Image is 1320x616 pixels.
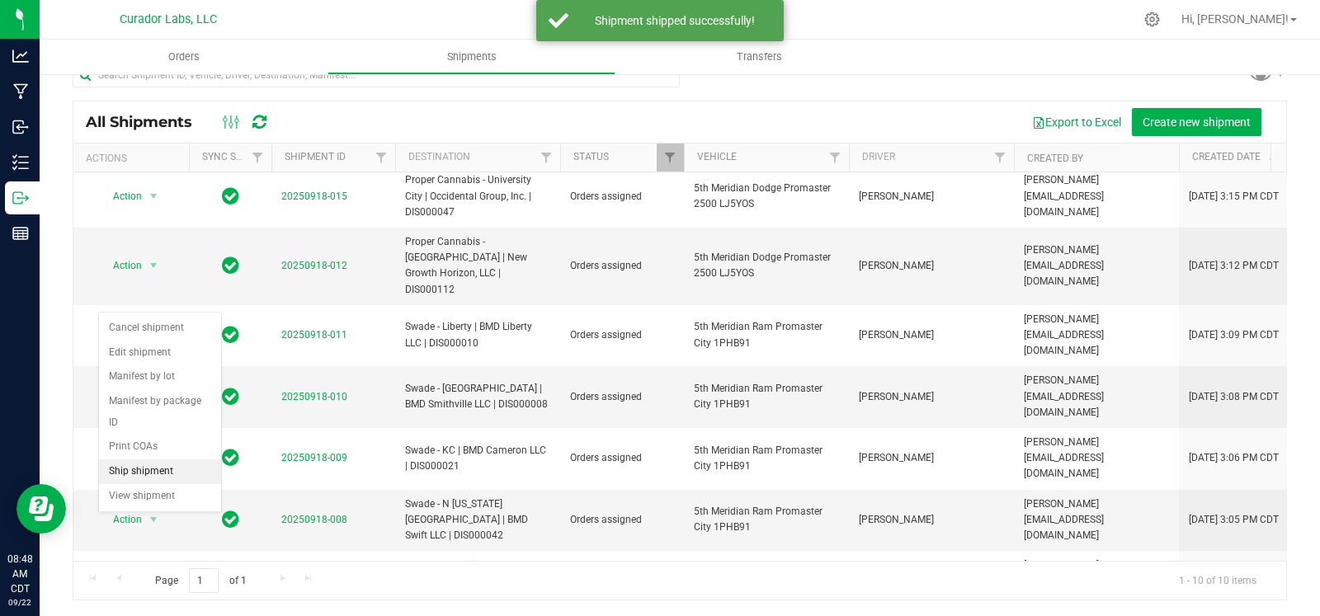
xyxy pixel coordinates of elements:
[222,446,239,469] span: In Sync
[1024,557,1169,605] span: [PERSON_NAME][EMAIL_ADDRESS][DOMAIN_NAME]
[859,512,1004,528] span: [PERSON_NAME]
[7,552,32,596] p: 08:48 AM CDT
[1024,172,1169,220] span: [PERSON_NAME][EMAIL_ADDRESS][DOMAIN_NAME]
[694,319,839,350] span: 5th Meridian Ram Promaster City 1PHB91
[1021,108,1132,136] button: Export to Excel
[99,435,221,459] li: Print COAs
[987,143,1014,172] a: Filter
[222,508,239,531] span: In Sync
[12,83,29,100] inline-svg: Manufacturing
[859,389,1004,405] span: [PERSON_NAME]
[859,258,1004,274] span: [PERSON_NAME]
[405,496,550,544] span: Swade - N [US_STATE][GEOGRAPHIC_DATA] | BMD Swift LLC | DIS000042
[222,323,239,346] span: In Sync
[570,258,674,274] span: Orders assigned
[86,153,182,164] div: Actions
[570,189,674,205] span: Orders assigned
[657,143,684,172] a: Filter
[120,12,217,26] span: Curador Labs, LLC
[40,40,328,74] a: Orders
[144,254,164,277] span: select
[859,189,1004,205] span: [PERSON_NAME]
[281,329,347,341] a: 20250918-011
[281,514,347,525] a: 20250918-008
[405,557,550,605] span: Proper Cannabis - KC | New Growth Horizon, LLC | DIS000053
[577,12,771,29] div: Shipment shipped successfully!
[714,49,804,64] span: Transfers
[570,389,674,405] span: Orders assigned
[697,151,737,162] a: Vehicle
[98,254,143,277] span: Action
[694,381,839,412] span: 5th Meridian Ram Promaster City 1PHB91
[1132,108,1261,136] button: Create new shipment
[12,119,29,135] inline-svg: Inbound
[99,389,221,435] li: Manifest by package ID
[694,250,839,281] span: 5th Meridian Dodge Promaster 2500 LJ5YOS
[1189,512,1279,528] span: [DATE] 3:05 PM CDT
[281,391,347,402] a: 20250918-010
[570,512,674,528] span: Orders assigned
[1189,389,1279,405] span: [DATE] 3:08 PM CDT
[694,443,839,474] span: 5th Meridian Ram Promaster City 1PHB91
[615,40,903,74] a: Transfers
[405,172,550,220] span: Proper Cannabis - University City | Occidental Group, Inc. | DIS000047
[1189,450,1279,466] span: [DATE] 3:06 PM CDT
[1027,153,1083,164] a: Created By
[822,143,849,172] a: Filter
[144,508,164,531] span: select
[281,260,347,271] a: 20250918-012
[281,190,347,202] a: 20250918-015
[12,154,29,171] inline-svg: Inventory
[99,459,221,484] li: Ship shipment
[12,225,29,242] inline-svg: Reports
[425,49,519,64] span: Shipments
[189,568,219,594] input: 1
[281,452,347,463] a: 20250918-009
[1181,12,1289,26] span: Hi, [PERSON_NAME]!
[99,364,221,389] li: Manifest by lot
[368,143,395,172] a: Filter
[694,504,839,535] span: 5th Meridian Ram Promaster City 1PHB91
[16,484,66,534] iframe: Resource center
[146,49,222,64] span: Orders
[99,341,221,365] li: Edit shipment
[12,48,29,64] inline-svg: Analytics
[405,443,550,474] span: Swade - KC | BMD Cameron LLC | DIS000021
[328,40,615,74] a: Shipments
[1024,242,1169,290] span: [PERSON_NAME][EMAIL_ADDRESS][DOMAIN_NAME]
[222,185,239,208] span: In Sync
[244,143,271,172] a: Filter
[1024,312,1169,360] span: [PERSON_NAME][EMAIL_ADDRESS][DOMAIN_NAME]
[1189,258,1279,274] span: [DATE] 3:12 PM CDT
[570,450,674,466] span: Orders assigned
[573,151,609,162] a: Status
[202,151,266,162] a: Sync Status
[1166,568,1270,593] span: 1 - 10 of 10 items
[859,450,1004,466] span: [PERSON_NAME]
[1189,327,1279,343] span: [DATE] 3:09 PM CDT
[99,316,221,341] li: Cancel shipment
[7,596,32,609] p: 09/22
[222,254,239,277] span: In Sync
[1192,151,1280,162] a: Created Date
[570,327,674,343] span: Orders assigned
[1142,12,1162,27] div: Manage settings
[405,319,550,350] span: Swade - Liberty | BMD Liberty LLC | DIS000010
[405,381,550,412] span: Swade - [GEOGRAPHIC_DATA] | BMD Smithville LLC | DIS000008
[86,113,209,131] span: All Shipments
[12,190,29,206] inline-svg: Outbound
[395,143,560,172] th: Destination
[1189,189,1279,205] span: [DATE] 3:15 PM CDT
[285,151,346,162] a: Shipment ID
[1024,496,1169,544] span: [PERSON_NAME][EMAIL_ADDRESS][DOMAIN_NAME]
[222,385,239,408] span: In Sync
[859,327,1004,343] span: [PERSON_NAME]
[144,185,164,208] span: select
[141,568,260,594] span: Page of 1
[533,143,560,172] a: Filter
[1024,435,1169,482] span: [PERSON_NAME][EMAIL_ADDRESS][DOMAIN_NAME]
[99,484,221,509] li: View shipment
[849,143,1014,172] th: Driver
[405,234,550,298] span: Proper Cannabis - [GEOGRAPHIC_DATA] | New Growth Horizon, LLC | DIS000112
[1143,115,1251,129] span: Create new shipment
